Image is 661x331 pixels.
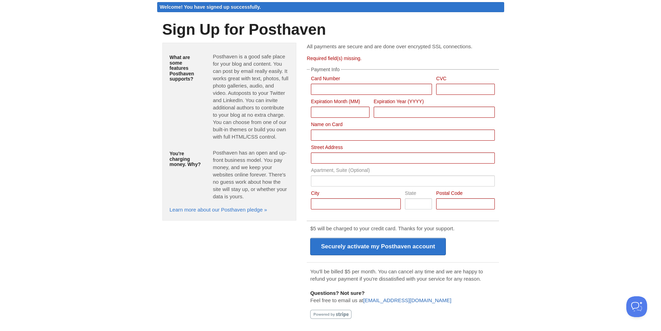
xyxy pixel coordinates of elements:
[374,99,495,106] label: Expiration Year (YYYY)
[405,191,432,197] label: State
[307,43,499,50] p: All payments are secure and are done over encrypted SSL connections.
[311,99,369,106] label: Expiration Month (MM)
[436,76,494,83] label: CVC
[310,238,446,255] input: Securely activate my Posthaven account
[310,268,495,282] p: You'll be billed $5 per month. You can cancel any time and we are happy to refund your payment if...
[170,207,267,213] a: Learn more about our Posthaven pledge »
[363,297,451,303] a: [EMAIL_ADDRESS][DOMAIN_NAME]
[310,289,495,304] p: Feel free to email us at
[157,2,504,12] div: Welcome! You have signed up successfully.
[310,67,341,72] legend: Payment Info
[311,168,494,174] label: Apartment, Suite (Optional)
[311,145,494,151] label: Street Address
[170,55,203,82] h5: What are some features Posthaven supports?
[310,290,365,296] b: Questions? Not sure?
[311,122,494,129] label: Name on Card
[170,151,203,167] h5: You're charging money. Why?
[213,53,289,140] p: Posthaven is a good safe place for your blog and content. You can post by email really easily. It...
[311,76,432,83] label: Card Number
[162,21,499,38] h1: Sign Up for Posthaven
[310,225,495,232] p: $5 will be charged to your credit card. Thanks for your support.
[311,191,401,197] label: City
[436,191,494,197] label: Postal Code
[626,296,647,317] iframe: Help Scout Beacon - Open
[307,56,499,61] div: Required field(s) missing.
[213,149,289,200] p: Posthaven has an open and up-front business model. You pay money, and we keep your websites onlin...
